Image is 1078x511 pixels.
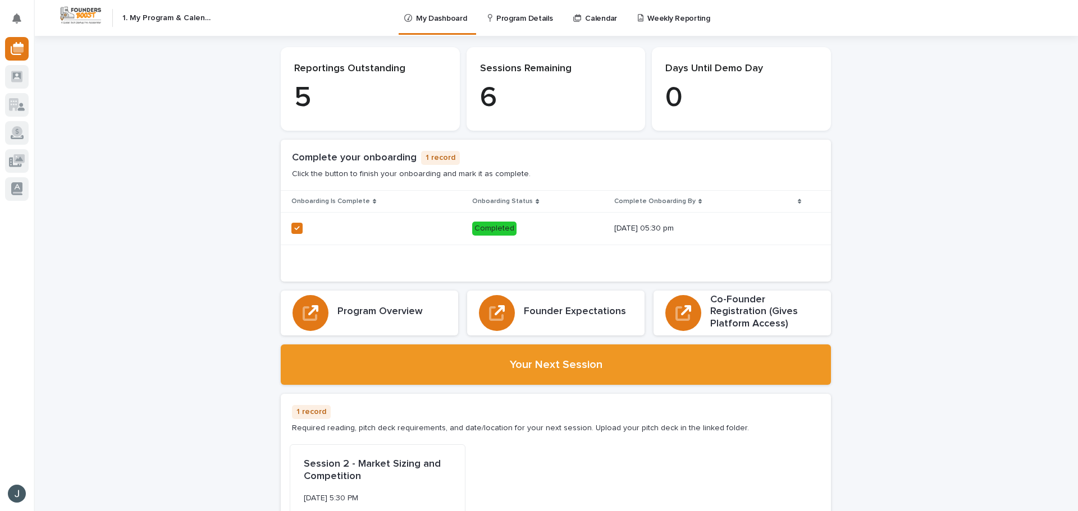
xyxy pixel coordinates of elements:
[294,81,446,115] p: 5
[294,63,446,75] p: Reportings Outstanding
[665,81,817,115] p: 0
[337,306,423,318] h3: Program Overview
[59,5,103,26] img: Workspace Logo
[472,222,517,236] div: Completed
[292,405,331,419] p: 1 record
[524,306,626,318] h3: Founder Expectations
[421,151,460,165] p: 1 record
[480,81,632,115] p: 6
[304,494,451,503] p: [DATE] 5:30 PM
[281,291,458,336] a: Program Overview
[665,63,817,75] p: Days Until Demo Day
[292,423,749,433] p: Required reading, pitch deck requirements, and date/location for your next session. Upload your p...
[5,482,29,505] button: users-avatar
[292,152,417,164] h1: Complete your onboarding
[467,291,645,336] a: Founder Expectations
[510,358,602,371] h2: Your Next Session
[14,13,29,31] div: Notifications
[472,195,533,208] p: Onboarding Status
[5,7,29,30] button: Notifications
[480,63,632,75] p: Sessions Remaining
[292,169,531,179] p: Click the button to finish your onboarding and mark it as complete.
[304,458,451,482] p: Session 2 - Market Sizing and Competition
[281,212,831,245] tr: Completed[DATE] 05:30 pm
[614,195,696,208] p: Complete Onboarding By
[122,13,213,23] h2: 1. My Program & Calendar
[710,294,819,330] h3: Co-Founder Registration (Gives Platform Access)
[654,291,831,336] a: Co-Founder Registration (Gives Platform Access)
[291,195,370,208] p: Onboarding Is Complete
[614,224,755,233] p: [DATE] 05:30 pm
